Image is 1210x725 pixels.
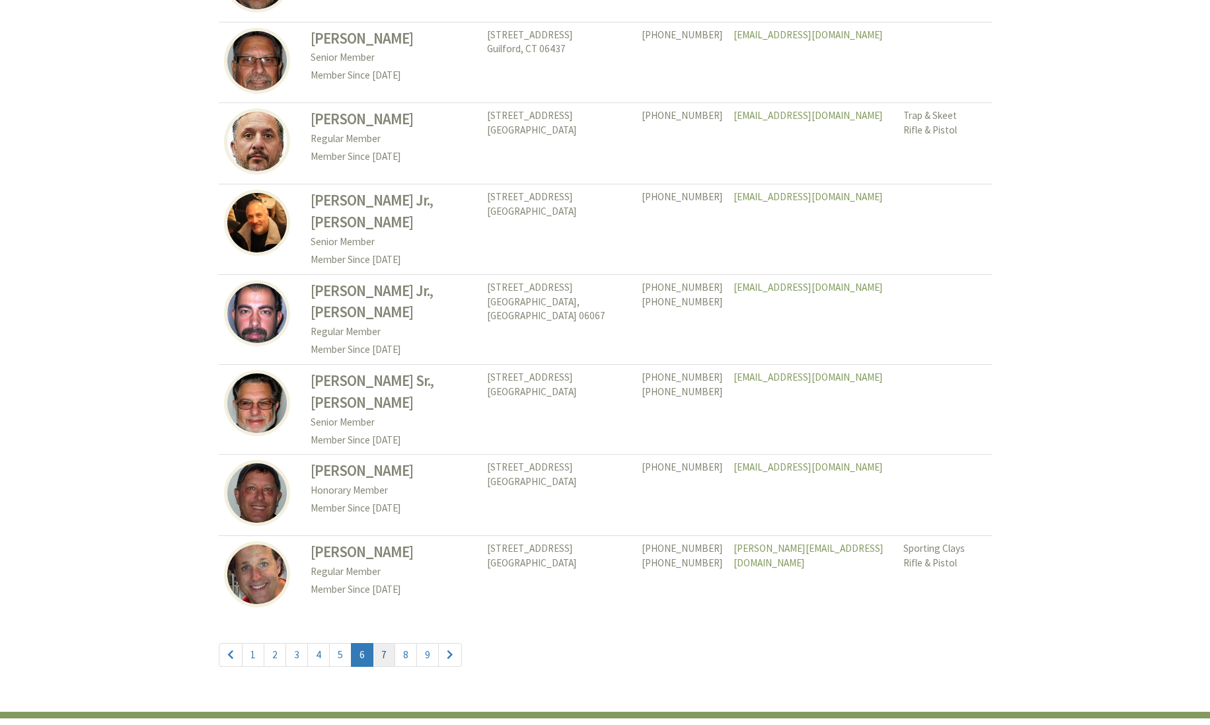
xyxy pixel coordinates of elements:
td: [STREET_ADDRESS] [GEOGRAPHIC_DATA] [482,536,636,617]
h3: [PERSON_NAME] [311,541,476,563]
td: [STREET_ADDRESS] [GEOGRAPHIC_DATA] [482,364,636,454]
p: Honorary Member [311,482,476,500]
a: [EMAIL_ADDRESS][DOMAIN_NAME] [734,28,883,41]
a: [EMAIL_ADDRESS][DOMAIN_NAME] [734,190,883,203]
td: [PHONE_NUMBER] [PHONE_NUMBER] [636,274,728,364]
h3: [PERSON_NAME] [311,460,476,482]
a: [EMAIL_ADDRESS][DOMAIN_NAME] [734,109,883,122]
img: Rob Parker [224,460,290,526]
td: [PHONE_NUMBER] [636,103,728,184]
h3: [PERSON_NAME] [311,28,476,50]
p: Senior Member [311,414,476,432]
a: 7 [373,643,395,667]
p: Regular Member [311,563,476,581]
p: Member Since [DATE] [311,581,476,599]
td: [PHONE_NUMBER] [PHONE_NUMBER] [636,536,728,617]
p: Member Since [DATE] [311,251,476,269]
h3: [PERSON_NAME] [311,108,476,130]
p: Member Since [DATE] [311,67,476,85]
img: Erik Parks [224,541,290,607]
p: Member Since [DATE] [311,500,476,517]
a: 9 [416,643,439,667]
a: 3 [285,643,308,667]
a: [EMAIL_ADDRESS][DOMAIN_NAME] [734,281,883,293]
a: 4 [307,643,330,667]
td: [STREET_ADDRESS] [GEOGRAPHIC_DATA] [482,184,636,274]
a: 8 [395,643,417,667]
a: [PERSON_NAME][EMAIL_ADDRESS][DOMAIN_NAME] [734,542,884,569]
img: Joseph Parillo [224,190,290,256]
p: Member Since [DATE] [311,341,476,359]
img: Michael Parisi [224,280,290,346]
a: 5 [329,643,352,667]
img: Lawrence Papuga [224,108,290,174]
a: [EMAIL_ADDRESS][DOMAIN_NAME] [734,461,883,473]
img: Robert Paolella [224,28,290,94]
h3: [PERSON_NAME] Sr., [PERSON_NAME] [311,370,476,414]
h3: [PERSON_NAME] Jr., [PERSON_NAME] [311,190,476,233]
a: 6 [351,643,373,667]
a: 2 [264,643,286,667]
td: [PHONE_NUMBER] [636,455,728,536]
p: Regular Member [311,323,476,341]
img: Michael Parisi [224,370,290,436]
p: Senior Member [311,233,476,251]
p: Member Since [DATE] [311,148,476,166]
td: [STREET_ADDRESS] [GEOGRAPHIC_DATA] [482,455,636,536]
p: Member Since [DATE] [311,432,476,449]
h3: [PERSON_NAME] Jr., [PERSON_NAME] [311,280,476,324]
td: [PHONE_NUMBER] [PHONE_NUMBER] [636,364,728,454]
td: [STREET_ADDRESS] [GEOGRAPHIC_DATA] [482,103,636,184]
td: Sporting Clays Rifle & Pistol [898,536,992,617]
td: Trap & Skeet Rifle & Pistol [898,103,992,184]
a: 1 [242,643,264,667]
td: [STREET_ADDRESS] [GEOGRAPHIC_DATA], [GEOGRAPHIC_DATA] 06067 [482,274,636,364]
td: [PHONE_NUMBER] [636,22,728,103]
nav: Page Navigation [219,630,992,681]
td: [STREET_ADDRESS] Guilford, CT 06437 [482,22,636,103]
a: [EMAIL_ADDRESS][DOMAIN_NAME] [734,371,883,383]
td: [PHONE_NUMBER] [636,184,728,274]
p: Senior Member [311,49,476,67]
p: Regular Member [311,130,476,148]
